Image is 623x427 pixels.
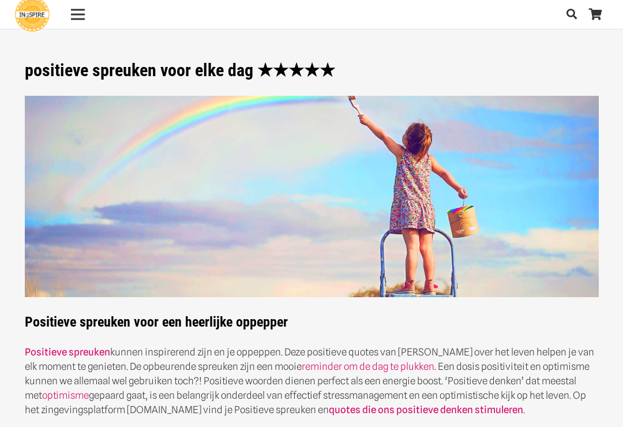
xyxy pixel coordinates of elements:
a: optimisme [42,389,89,401]
a: Zoeken [560,1,583,28]
a: Positieve spreuken [25,346,110,358]
a: quotes die ons positieve denken stimuleren [329,404,523,415]
p: kunnen inspirerend zijn en je oppeppen. Deze positieve quotes van [PERSON_NAME] over het leven he... [25,345,599,417]
h1: positieve spreuken voor elke dag ★★★★★ [25,60,599,81]
strong: Positieve spreuken voor een heerlijke oppepper [25,96,599,331]
img: Positieve spreuken voor elke dag - spreuken positiviteit en optimisme op ingspire.nl [25,96,599,298]
a: reminder om de dag te plukken [302,361,434,372]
